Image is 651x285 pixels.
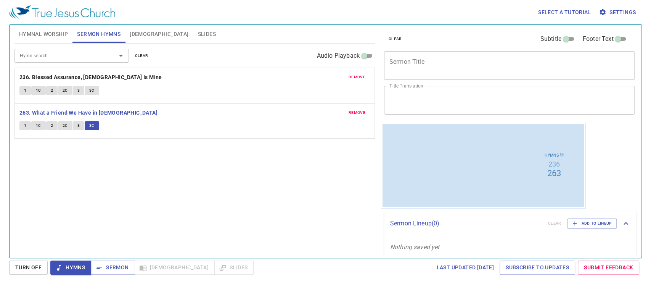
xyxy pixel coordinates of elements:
span: 2 [51,87,53,94]
span: Footer Text [583,34,614,44]
button: Open [116,50,126,61]
span: Add to Lineup [572,220,612,227]
span: 3C [89,87,95,94]
button: Hymns [50,261,91,275]
b: 236. Blessed Assurance, [DEMOGRAPHIC_DATA] Is Mine [19,73,162,82]
span: Slides [198,29,215,39]
span: Last updated [DATE] [436,263,494,272]
button: remove [344,108,370,117]
img: True Jesus Church [9,5,115,19]
b: 263. What a Friend We Have in [DEMOGRAPHIC_DATA] [19,108,158,118]
button: 2 [46,121,58,130]
span: 2C [63,122,68,129]
button: 3 [73,86,84,95]
button: 2C [58,86,72,95]
span: 3 [77,87,80,94]
button: 2 [46,86,58,95]
button: 2C [58,121,72,130]
button: Add to Lineup [567,219,617,228]
a: Submit Feedback [578,261,639,275]
span: Sermon Hymns [77,29,121,39]
span: 1C [36,122,41,129]
span: Audio Playback [317,51,360,60]
button: clear [384,34,407,44]
button: clear [130,51,153,60]
span: Subscribe to Updates [506,263,569,272]
span: 3C [89,122,95,129]
span: Settings [600,8,636,17]
span: 2 [51,122,53,129]
span: clear [389,36,402,42]
span: Sermon [97,263,129,272]
span: clear [135,52,148,59]
span: Select a tutorial [538,8,591,17]
button: 3 [73,121,84,130]
span: remove [349,74,365,81]
button: 236. Blessed Assurance, [DEMOGRAPHIC_DATA] Is Mine [19,73,163,82]
span: Hymns [56,263,85,272]
button: 263. What a Friend We Have in [DEMOGRAPHIC_DATA] [19,108,159,118]
span: Submit Feedback [584,263,633,272]
button: Turn Off [9,261,48,275]
button: 1C [31,121,46,130]
p: Sermon Lineup ( 0 ) [390,219,542,228]
span: 3 [77,122,80,129]
button: Settings [597,5,639,19]
a: Subscribe to Updates [500,261,575,275]
button: 1 [19,86,31,95]
span: 1 [24,87,26,94]
a: Last updated [DATE] [433,261,497,275]
span: 1 [24,122,26,129]
div: Sermon Lineup(0)clearAdd to Lineup [384,211,637,236]
iframe: from-child [381,123,585,208]
span: remove [349,109,365,116]
button: Sermon [91,261,135,275]
button: remove [344,73,370,82]
span: 2C [63,87,68,94]
button: 3C [85,121,99,130]
span: Turn Off [15,263,42,272]
button: 3C [85,86,99,95]
button: 1C [31,86,46,95]
span: Hymnal Worship [19,29,68,39]
button: 1 [19,121,31,130]
i: Nothing saved yet [390,243,440,251]
button: Select a tutorial [535,5,594,19]
span: [DEMOGRAPHIC_DATA] [130,29,188,39]
span: Subtitle [540,34,561,44]
span: 1C [36,87,41,94]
